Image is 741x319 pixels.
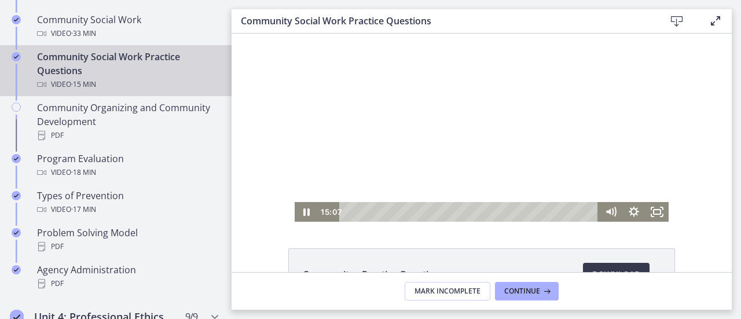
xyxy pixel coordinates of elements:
div: Video [37,203,218,217]
div: PDF [37,240,218,254]
span: · 15 min [71,78,96,91]
button: Mark Incomplete [405,282,490,300]
i: Completed [12,154,21,163]
div: PDF [37,277,218,291]
span: Community - Practice Questions [303,267,445,281]
img: beside-link-icon.svg [651,267,661,276]
h3: Community Social Work Practice Questions [241,14,647,28]
i: Completed [12,265,21,274]
iframe: Video Lesson [232,34,732,222]
div: Video [37,78,218,91]
div: Video [37,27,218,41]
img: beside-link-icon.svg [690,15,699,24]
div: Agency Administration [37,263,218,291]
div: Video [37,166,218,179]
div: Types of Prevention [37,189,218,217]
span: Download [592,267,640,281]
i: Completed [12,228,21,237]
i: Completed [12,15,21,24]
i: Completed [12,191,21,200]
i: Completed [12,52,21,61]
div: Program Evaluation [37,152,218,179]
button: Continue [495,282,559,300]
span: Continue [504,287,540,296]
div: Community Social Work [37,13,218,41]
button: Show settings menu [391,168,414,188]
span: · 17 min [71,203,96,217]
span: Mark Incomplete [414,287,480,296]
div: Problem Solving Model [37,226,218,254]
a: View this pdf file [650,267,661,280]
span: · 18 min [71,166,96,179]
button: Fullscreen [414,168,437,188]
a: View this pdf file [688,15,699,28]
div: PDF [37,129,218,142]
span: · 33 min [71,27,96,41]
div: Community Organizing and Community Development [37,101,218,142]
div: Community Social Work Practice Questions [37,50,218,91]
button: Mute [368,168,391,188]
a: Download [583,263,650,286]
